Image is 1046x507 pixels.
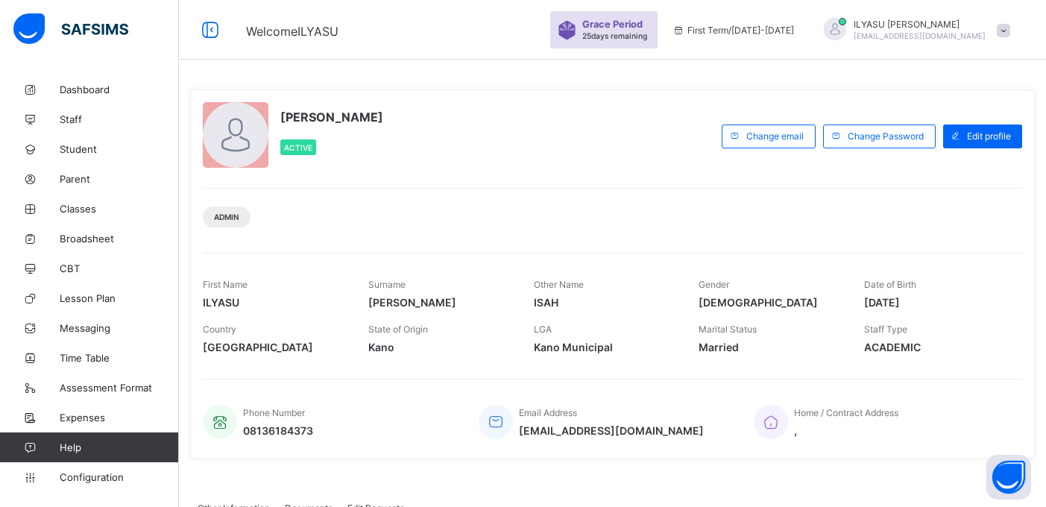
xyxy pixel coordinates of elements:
span: Other Name [534,279,584,290]
span: Student [60,143,179,155]
span: Edit profile [967,130,1011,142]
span: Gender [699,279,729,290]
span: Grace Period [582,19,643,30]
span: Kano Municipal [534,341,677,353]
span: [PERSON_NAME] [280,110,383,125]
span: [DEMOGRAPHIC_DATA] [699,296,842,309]
span: Date of Birth [864,279,916,290]
span: Staff [60,113,179,125]
span: [DATE] [864,296,1007,309]
span: Dashboard [60,84,179,95]
span: [PERSON_NAME] [368,296,511,309]
span: Active [284,143,312,152]
span: Classes [60,203,179,215]
span: [GEOGRAPHIC_DATA] [203,341,346,353]
img: sticker-purple.71386a28dfed39d6af7621340158ba97.svg [558,21,576,40]
span: Time Table [60,352,179,364]
span: 08136184373 [243,424,313,437]
span: Assessment Format [60,382,179,394]
span: Expenses [60,412,179,423]
span: [EMAIL_ADDRESS][DOMAIN_NAME] [854,31,986,40]
span: Home / Contract Address [794,407,898,418]
span: State of Origin [368,324,428,335]
span: , [794,424,898,437]
span: Help [60,441,178,453]
span: CBT [60,262,179,274]
span: ISAH [534,296,677,309]
span: Broadsheet [60,233,179,245]
span: Phone Number [243,407,305,418]
button: Open asap [986,455,1031,500]
span: Married [699,341,842,353]
span: Admin [214,212,239,221]
span: Country [203,324,236,335]
span: session/term information [672,25,794,36]
span: Change Password [848,130,924,142]
span: LGA [534,324,552,335]
div: ILYASUIBRAHIM [809,18,1018,42]
span: [EMAIL_ADDRESS][DOMAIN_NAME] [519,424,704,437]
span: Surname [368,279,406,290]
img: safsims [13,13,128,45]
span: ILYASU [203,296,346,309]
span: First Name [203,279,248,290]
span: Change email [746,130,804,142]
span: Marital Status [699,324,757,335]
span: Parent [60,173,179,185]
span: Welcome ILYASU [246,24,338,39]
span: Kano [368,341,511,353]
span: Lesson Plan [60,292,179,304]
span: 25 days remaining [582,31,647,40]
span: Configuration [60,471,178,483]
span: Staff Type [864,324,907,335]
span: Messaging [60,322,179,334]
span: ILYASU [PERSON_NAME] [854,19,986,30]
span: ACADEMIC [864,341,1007,353]
span: Email Address [519,407,577,418]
